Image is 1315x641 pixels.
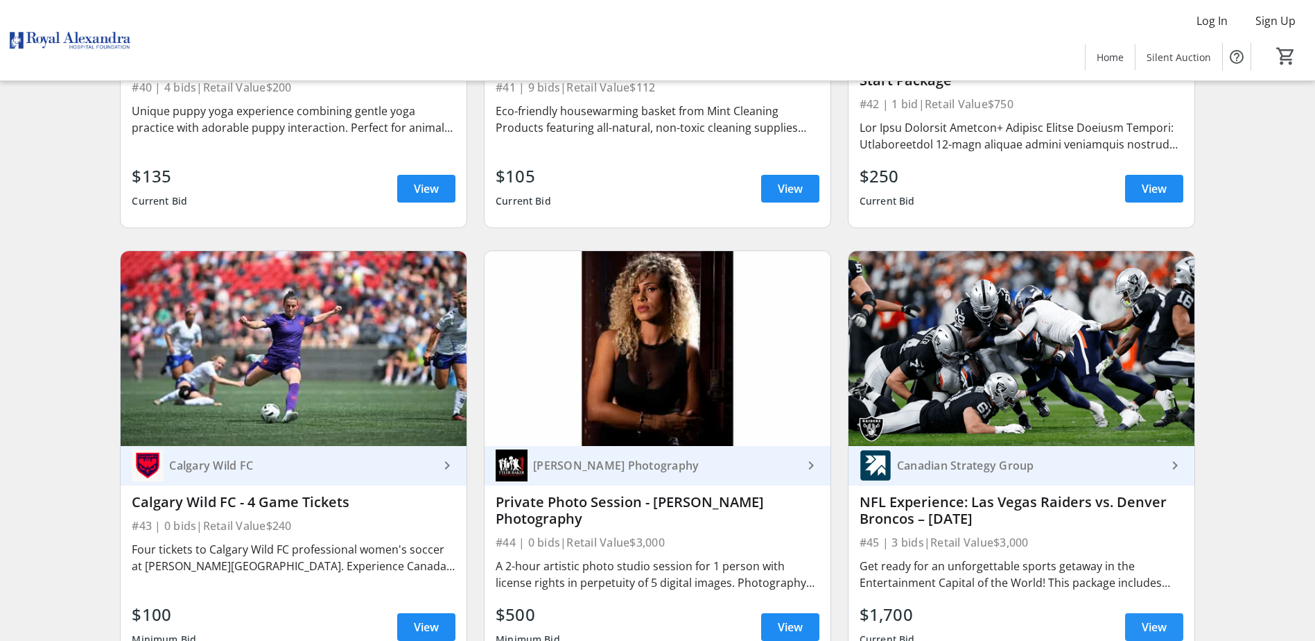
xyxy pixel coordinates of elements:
[1086,44,1135,70] a: Home
[1097,50,1124,65] span: Home
[132,516,455,536] div: #43 | 0 bids | Retail Value $240
[164,459,439,472] div: Calgary Wild FC
[1125,175,1183,203] a: View
[860,450,891,481] img: Canadian Strategy Group
[132,164,187,189] div: $135
[1196,12,1228,29] span: Log In
[132,494,455,511] div: Calgary Wild FC - 4 Game Tickets
[496,103,819,136] div: Eco-friendly housewarming basket from Mint Cleaning Products featuring all-natural, non-toxic cle...
[8,6,132,75] img: Royal Alexandra Hospital Foundation's Logo
[848,251,1194,446] img: NFL Experience: Las Vegas Raiders vs. Denver Broncos – December 7, 2025
[1185,10,1239,32] button: Log In
[1125,613,1183,641] a: View
[860,494,1183,527] div: NFL Experience: Las Vegas Raiders vs. Denver Broncos – [DATE]
[1142,180,1167,197] span: View
[414,180,439,197] span: View
[132,189,187,214] div: Current Bid
[1147,50,1211,65] span: Silent Auction
[1223,43,1251,71] button: Help
[132,541,455,574] div: Four tickets to Calgary Wild FC professional women's soccer at [PERSON_NAME][GEOGRAPHIC_DATA]. Ex...
[1167,457,1183,474] mat-icon: keyboard_arrow_right
[1135,44,1222,70] a: Silent Auction
[860,119,1183,153] div: Lor Ipsu Dolorsit Ametcon+ Adipisc Elitse Doeiusm Tempori: Utlaboreetdol 12-magn aliquae admini v...
[397,175,455,203] a: View
[496,494,819,527] div: Private Photo Session - [PERSON_NAME] Photography
[848,446,1194,486] a: Canadian Strategy GroupCanadian Strategy Group
[132,78,455,97] div: #40 | 4 bids | Retail Value $200
[414,619,439,635] span: View
[1255,12,1296,29] span: Sign Up
[132,103,455,136] div: Unique puppy yoga experience combining gentle yoga practice with adorable puppy interaction. Perf...
[528,459,803,472] div: [PERSON_NAME] Photography
[439,457,455,474] mat-icon: keyboard_arrow_right
[496,189,551,214] div: Current Bid
[778,180,803,197] span: View
[1142,619,1167,635] span: View
[121,446,467,486] a: Calgary Wild FCCalgary Wild FC
[860,189,915,214] div: Current Bid
[1244,10,1307,32] button: Sign Up
[496,533,819,552] div: #44 | 0 bids | Retail Value $3,000
[132,450,164,481] img: Calgary Wild FC
[496,602,560,627] div: $500
[860,558,1183,591] div: Get ready for an unforgettable sports getaway in the Entertainment Capital of the World! This pac...
[397,613,455,641] a: View
[860,164,915,189] div: $250
[121,251,467,446] img: Calgary Wild FC - 4 Game Tickets
[132,602,196,627] div: $100
[761,613,819,641] a: View
[860,533,1183,552] div: #45 | 3 bids | Retail Value $3,000
[778,619,803,635] span: View
[761,175,819,203] a: View
[485,446,830,486] a: Tyler Baker Photography[PERSON_NAME] Photography
[485,251,830,446] img: Private Photo Session - Tyler Baker Photography
[496,558,819,591] div: A 2-hour artistic photo studio session for 1 person with license rights in perpetuity of 5 digita...
[891,459,1167,472] div: Canadian Strategy Group
[803,457,819,474] mat-icon: keyboard_arrow_right
[1273,44,1298,69] button: Cart
[860,94,1183,114] div: #42 | 1 bid | Retail Value $750
[496,164,551,189] div: $105
[496,78,819,97] div: #41 | 9 bids | Retail Value $112
[860,602,915,627] div: $1,700
[496,450,528,481] img: Tyler Baker Photography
